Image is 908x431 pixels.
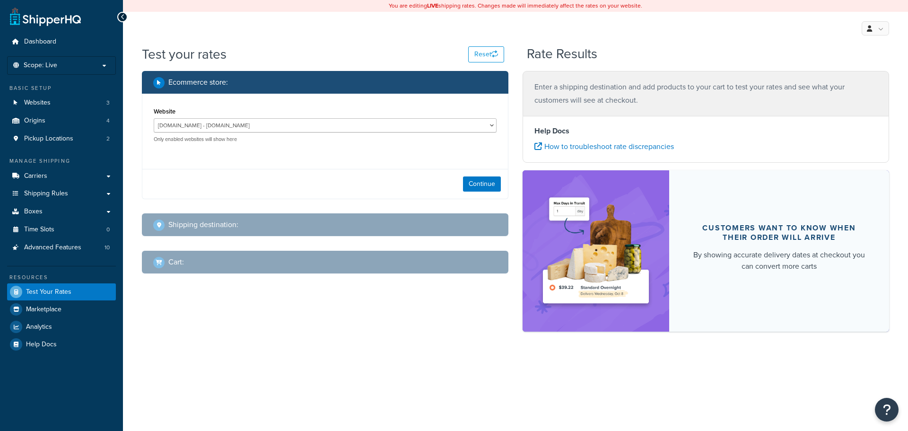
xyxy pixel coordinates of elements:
span: Pickup Locations [24,135,73,143]
span: Carriers [24,172,47,180]
a: Pickup Locations2 [7,130,116,148]
div: Customers want to know when their order will arrive [692,223,866,242]
a: Marketplace [7,301,116,318]
div: By showing accurate delivery dates at checkout you can convert more carts [692,249,866,272]
label: Website [154,108,175,115]
a: Dashboard [7,33,116,51]
li: Websites [7,94,116,112]
a: Origins4 [7,112,116,130]
p: Enter a shipping destination and add products to your cart to test your rates and see what your c... [534,80,877,107]
span: Analytics [26,323,52,331]
h4: Help Docs [534,125,877,137]
a: Websites3 [7,94,116,112]
span: 4 [106,117,110,125]
p: Only enabled websites will show here [154,136,497,143]
b: LIVE [427,1,438,10]
span: 3 [106,99,110,107]
img: feature-image-ddt-36eae7f7280da8017bfb280eaccd9c446f90b1fe08728e4019434db127062ab4.png [537,185,655,317]
button: Reset [468,46,504,62]
span: Scope: Live [24,62,57,70]
h2: Shipping destination : [168,220,238,229]
a: Analytics [7,318,116,335]
span: Boxes [24,208,43,216]
li: Pickup Locations [7,130,116,148]
h2: Cart : [168,258,184,266]
a: How to troubleshoot rate discrepancies [534,141,674,152]
a: Test Your Rates [7,283,116,300]
li: Origins [7,112,116,130]
span: Test Your Rates [26,288,71,296]
div: Basic Setup [7,84,116,92]
span: Advanced Features [24,244,81,252]
button: Continue [463,176,501,192]
div: Manage Shipping [7,157,116,165]
a: Time Slots0 [7,221,116,238]
a: Shipping Rules [7,185,116,202]
a: Boxes [7,203,116,220]
span: Help Docs [26,341,57,349]
button: Open Resource Center [875,398,899,422]
span: 0 [106,226,110,234]
span: Marketplace [26,306,61,314]
span: Time Slots [24,226,54,234]
li: Time Slots [7,221,116,238]
span: 2 [106,135,110,143]
h1: Test your rates [142,45,227,63]
h2: Ecommerce store : [168,78,228,87]
li: Advanced Features [7,239,116,256]
div: Resources [7,273,116,281]
a: Help Docs [7,336,116,353]
span: Origins [24,117,45,125]
h2: Rate Results [527,47,597,62]
a: Carriers [7,167,116,185]
a: Advanced Features10 [7,239,116,256]
span: Dashboard [24,38,56,46]
span: Websites [24,99,51,107]
span: Shipping Rules [24,190,68,198]
span: 10 [105,244,110,252]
